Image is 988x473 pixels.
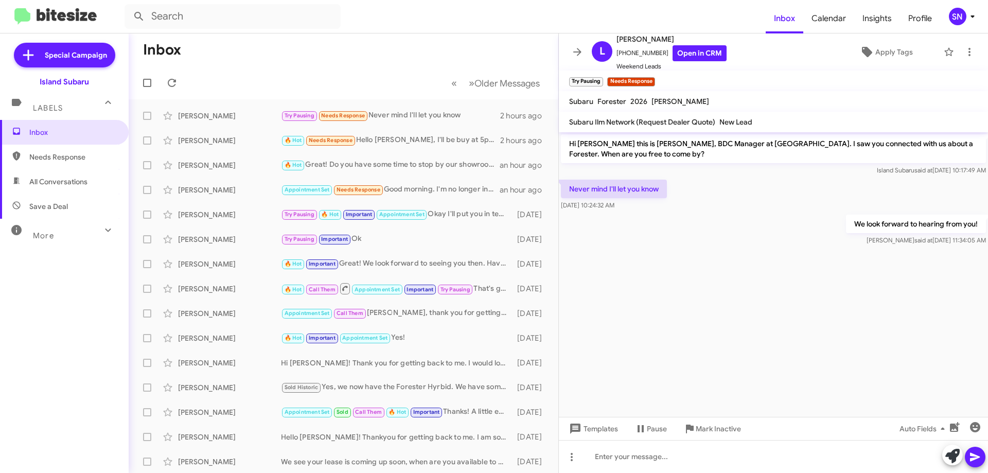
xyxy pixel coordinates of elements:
[14,43,115,67] a: Special Campaign
[469,77,474,90] span: »
[355,286,400,293] span: Appointment Set
[281,208,512,220] div: Okay I'll put you in tentatively for [DATE] 4:20 we will confirm [DATE] morning with you!
[616,45,727,61] span: [PHONE_NUMBER]
[281,258,512,270] div: Great! We look forward to seeing you then. Have a great weekend!
[178,209,281,220] div: [PERSON_NAME]
[285,409,330,415] span: Appointment Set
[867,236,986,244] span: [PERSON_NAME] [DATE] 11:34:05 AM
[440,286,470,293] span: Try Pausing
[285,310,330,317] span: Appointment Set
[178,185,281,195] div: [PERSON_NAME]
[949,8,966,25] div: SN
[569,97,593,106] span: Subaru
[854,4,900,33] a: Insights
[891,419,957,438] button: Auto Fields
[389,409,406,415] span: 🔥 Hot
[512,284,550,294] div: [DATE]
[500,160,550,170] div: an hour ago
[500,185,550,195] div: an hour ago
[616,61,727,72] span: Weekend Leads
[281,233,512,245] div: Ok
[281,358,512,368] div: Hi [PERSON_NAME]! Thank you for getting back to me. I would love to assist you with getting into ...
[597,97,626,106] span: Forester
[178,284,281,294] div: [PERSON_NAME]
[675,419,749,438] button: Mark Inactive
[899,419,949,438] span: Auto Fields
[309,286,336,293] span: Call Them
[178,308,281,319] div: [PERSON_NAME]
[178,234,281,244] div: [PERSON_NAME]
[647,419,667,438] span: Pause
[379,211,425,218] span: Appointment Set
[719,117,752,127] span: New Lead
[281,332,512,344] div: Yes!
[178,333,281,343] div: [PERSON_NAME]
[33,231,54,240] span: More
[877,166,986,174] span: Island Subaru [DATE] 10:17:49 AM
[285,211,314,218] span: Try Pausing
[451,77,457,90] span: «
[346,211,373,218] span: Important
[281,184,500,196] div: Good morning. I'm no longer interest in purchasing a vehicle. I will contact you if when I am
[178,135,281,146] div: [PERSON_NAME]
[309,260,336,267] span: Important
[178,160,281,170] div: [PERSON_NAME]
[914,236,932,244] span: said at
[178,259,281,269] div: [PERSON_NAME]
[512,358,550,368] div: [DATE]
[309,137,352,144] span: Needs Response
[285,260,302,267] span: 🔥 Hot
[512,209,550,220] div: [DATE]
[178,457,281,467] div: [PERSON_NAME]
[567,419,618,438] span: Templates
[285,236,314,242] span: Try Pausing
[33,103,63,113] span: Labels
[413,409,440,415] span: Important
[500,135,550,146] div: 2 hours ago
[696,419,741,438] span: Mark Inactive
[281,134,500,146] div: Hello [PERSON_NAME], I'll be buy at 5pm. Thank you.
[914,166,932,174] span: said at
[285,137,302,144] span: 🔥 Hot
[673,45,727,61] a: Open in CRM
[143,42,181,58] h1: Inbox
[29,127,117,137] span: Inbox
[321,112,365,119] span: Needs Response
[29,177,87,187] span: All Conversations
[559,419,626,438] button: Templates
[281,159,500,171] div: Great! Do you have some time to stop by our showroom [DATE] to discuss your financing options fur...
[407,286,433,293] span: Important
[281,406,512,418] div: Thanks! A little embarrassing because I thought this was the number lol. Enjoy the day and I will
[281,307,512,319] div: [PERSON_NAME], thank you for getting back to me! I completely understand, we are here for you whe...
[512,457,550,467] div: [DATE]
[651,97,709,106] span: [PERSON_NAME]
[285,162,302,168] span: 🔥 Hot
[285,186,330,193] span: Appointment Set
[29,201,68,212] span: Save a Deal
[512,259,550,269] div: [DATE]
[803,4,854,33] a: Calendar
[512,407,550,417] div: [DATE]
[766,4,803,33] a: Inbox
[309,335,336,341] span: Important
[40,77,89,87] div: Island Subaru
[178,407,281,417] div: [PERSON_NAME]
[500,111,550,121] div: 2 hours ago
[342,335,387,341] span: Appointment Set
[512,382,550,393] div: [DATE]
[900,4,940,33] span: Profile
[512,308,550,319] div: [DATE]
[616,33,727,45] span: [PERSON_NAME]
[178,111,281,121] div: [PERSON_NAME]
[561,201,614,209] span: [DATE] 10:24:32 AM
[474,78,540,89] span: Older Messages
[512,432,550,442] div: [DATE]
[281,282,512,295] div: That's great to hear! Are you available to stop by this weekend to finalize your deal?
[178,432,281,442] div: [PERSON_NAME]
[355,409,382,415] span: Call Them
[281,432,512,442] div: Hello [PERSON_NAME]! Thankyou for getting back to me. I am so sorry to hear that you had a less t...
[281,110,500,121] div: Never mind I'll let you know
[337,310,363,317] span: Call Them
